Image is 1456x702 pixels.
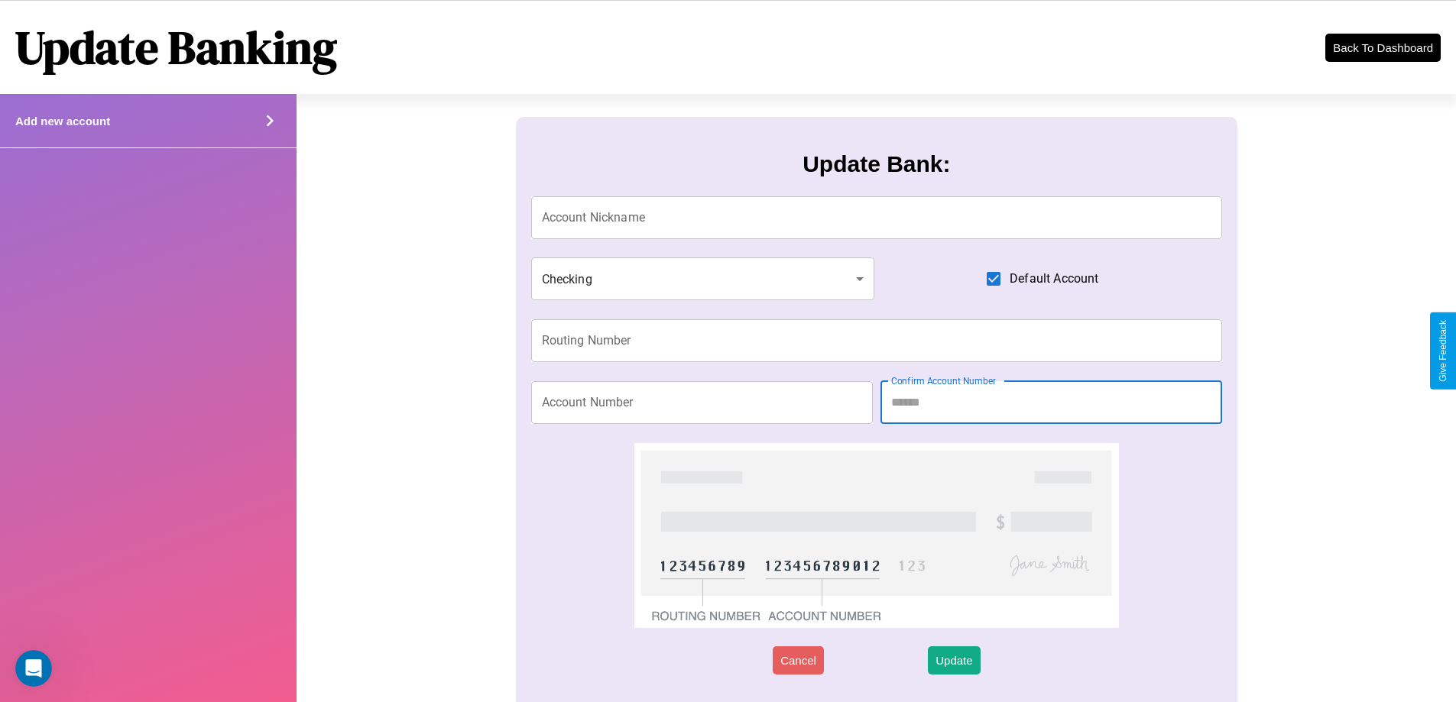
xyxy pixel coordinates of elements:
[1325,34,1441,62] button: Back To Dashboard
[928,646,980,675] button: Update
[634,443,1118,628] img: check
[1438,320,1448,382] div: Give Feedback
[15,16,337,79] h1: Update Banking
[773,646,824,675] button: Cancel
[891,374,996,387] label: Confirm Account Number
[15,650,52,687] iframe: Intercom live chat
[803,151,950,177] h3: Update Bank:
[1010,270,1098,288] span: Default Account
[531,257,875,300] div: Checking
[15,115,110,128] h4: Add new account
